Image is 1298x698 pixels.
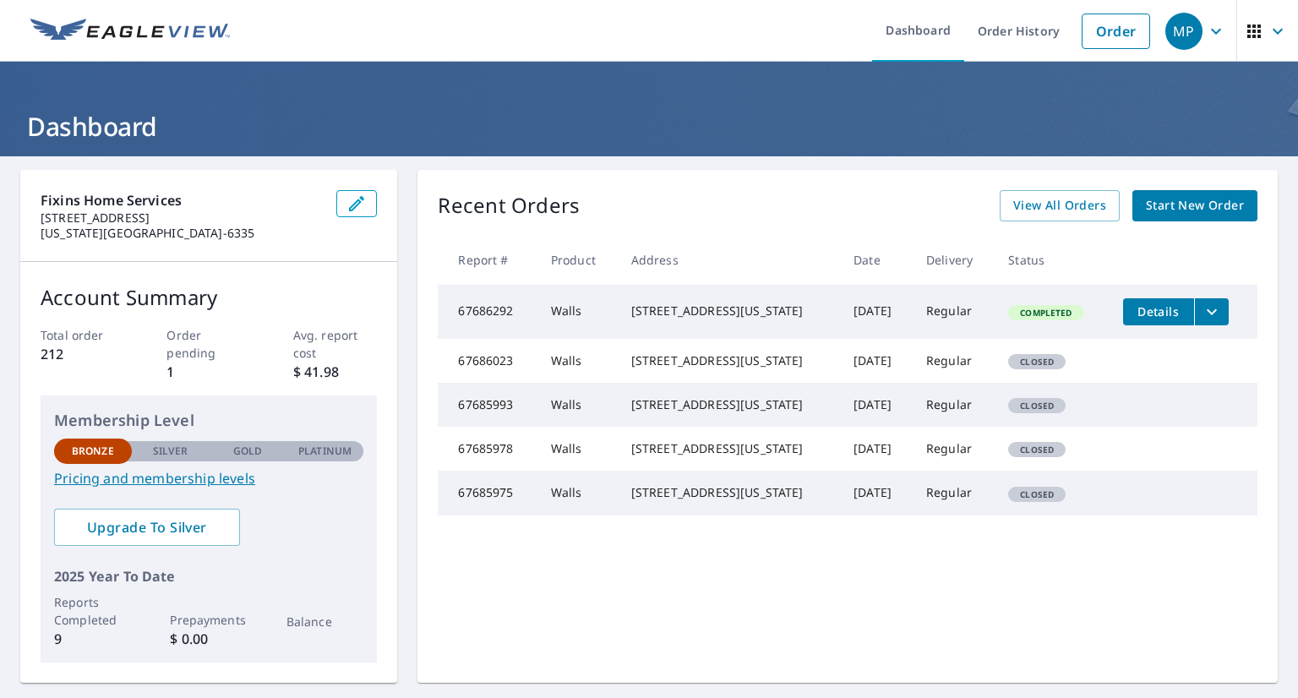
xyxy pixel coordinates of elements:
td: Walls [537,339,618,383]
a: Upgrade To Silver [54,509,240,546]
div: [STREET_ADDRESS][US_STATE] [631,303,826,319]
p: 212 [41,344,125,364]
th: Report # [438,235,537,285]
th: Date [840,235,913,285]
span: Closed [1010,444,1064,455]
td: [DATE] [840,471,913,515]
span: Closed [1010,356,1064,368]
p: Total order [41,326,125,344]
span: Closed [1010,400,1064,412]
td: Regular [913,471,995,515]
td: 67685975 [438,471,537,515]
p: 9 [54,629,132,649]
td: Walls [537,285,618,339]
p: $ 0.00 [170,629,248,649]
div: [STREET_ADDRESS][US_STATE] [631,352,826,369]
td: Regular [913,285,995,339]
span: View All Orders [1013,195,1106,216]
td: Walls [537,471,618,515]
p: Platinum [298,444,352,459]
p: Order pending [166,326,251,362]
p: Fixins Home Services [41,190,323,210]
p: [STREET_ADDRESS] [41,210,323,226]
td: Walls [537,427,618,471]
span: Start New Order [1146,195,1244,216]
span: Completed [1010,307,1082,319]
div: MP [1165,13,1203,50]
p: Recent Orders [438,190,580,221]
p: 2025 Year To Date [54,566,363,586]
p: Gold [233,444,262,459]
a: View All Orders [1000,190,1120,221]
p: Account Summary [41,282,377,313]
button: filesDropdownBtn-67686292 [1194,298,1229,325]
p: Reports Completed [54,593,132,629]
td: [DATE] [840,383,913,427]
th: Address [618,235,840,285]
p: Bronze [72,444,114,459]
img: EV Logo [30,19,230,44]
td: [DATE] [840,285,913,339]
td: Regular [913,339,995,383]
p: $ 41.98 [293,362,378,382]
p: Balance [286,613,364,630]
p: Prepayments [170,611,248,629]
span: Details [1133,303,1184,319]
div: [STREET_ADDRESS][US_STATE] [631,396,826,413]
p: Membership Level [54,409,363,432]
th: Product [537,235,618,285]
th: Delivery [913,235,995,285]
span: Upgrade To Silver [68,518,226,537]
h1: Dashboard [20,109,1278,144]
td: Regular [913,383,995,427]
td: 67686023 [438,339,537,383]
div: [STREET_ADDRESS][US_STATE] [631,440,826,457]
div: [STREET_ADDRESS][US_STATE] [631,484,826,501]
td: 67686292 [438,285,537,339]
a: Pricing and membership levels [54,468,363,488]
p: [US_STATE][GEOGRAPHIC_DATA]-6335 [41,226,323,241]
p: 1 [166,362,251,382]
p: Avg. report cost [293,326,378,362]
td: [DATE] [840,339,913,383]
p: Silver [153,444,188,459]
span: Closed [1010,488,1064,500]
td: 67685993 [438,383,537,427]
td: [DATE] [840,427,913,471]
td: Walls [537,383,618,427]
td: 67685978 [438,427,537,471]
th: Status [995,235,1109,285]
a: Start New Order [1132,190,1257,221]
td: Regular [913,427,995,471]
a: Order [1082,14,1150,49]
button: detailsBtn-67686292 [1123,298,1194,325]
